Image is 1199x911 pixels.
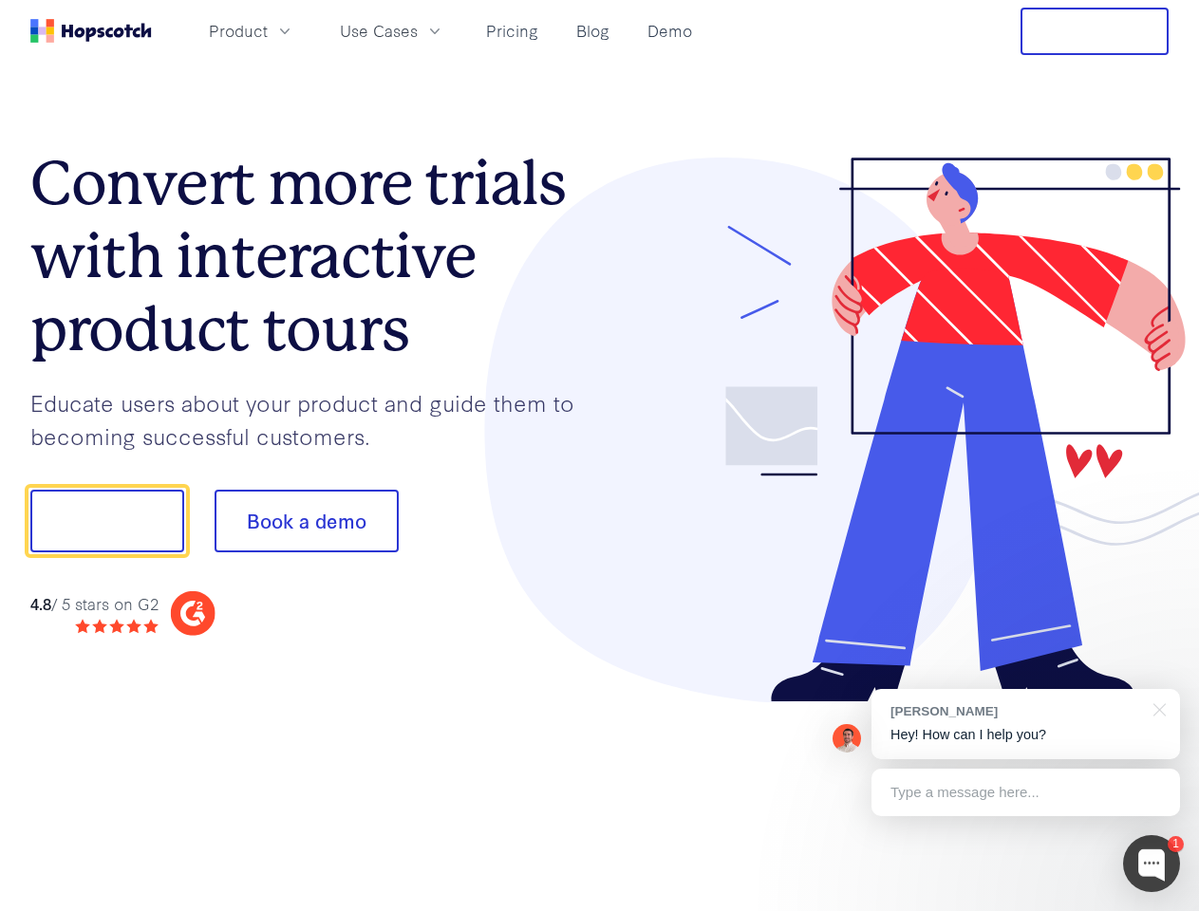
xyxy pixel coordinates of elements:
p: Hey! How can I help you? [890,725,1161,745]
div: [PERSON_NAME] [890,702,1142,720]
div: / 5 stars on G2 [30,592,159,616]
strong: 4.8 [30,592,51,614]
span: Product [209,19,268,43]
button: Book a demo [215,490,399,552]
a: Blog [569,15,617,46]
div: Type a message here... [871,769,1180,816]
a: Home [30,19,152,43]
button: Free Trial [1021,8,1169,55]
button: Product [197,15,306,46]
span: Use Cases [340,19,418,43]
button: Show me! [30,490,184,552]
h1: Convert more trials with interactive product tours [30,147,600,365]
p: Educate users about your product and guide them to becoming successful customers. [30,386,600,452]
img: Mark Spera [833,724,861,753]
div: 1 [1168,836,1184,852]
button: Use Cases [328,15,456,46]
a: Demo [640,15,700,46]
a: Pricing [478,15,546,46]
